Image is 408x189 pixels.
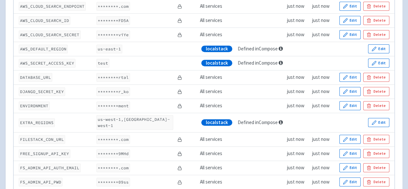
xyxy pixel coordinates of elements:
[19,73,52,82] code: DATABASE_URL
[363,30,389,39] button: Delete
[363,16,389,25] button: Delete
[312,3,330,9] time: just now
[363,87,389,96] button: Delete
[198,27,235,42] td: All services
[198,146,235,161] td: All services
[198,132,235,146] td: All services
[19,163,81,172] code: FS_ADMIN_API_AUTH_EMAIL
[96,115,173,130] code: us-west-1,[GEOGRAPHIC_DATA]-west-1
[19,45,68,53] code: AWS_DEFAULT_REGION
[205,60,228,66] span: localstack
[238,60,278,66] a: Defined in Compose
[19,101,50,110] code: ENVIRONMENT
[205,119,228,126] span: localstack
[363,177,389,186] button: Delete
[363,2,389,11] button: Delete
[339,149,361,158] button: Edit
[96,45,122,53] code: us-east-1
[238,46,278,52] a: Defined in Compose
[205,46,228,52] span: localstack
[287,136,304,142] time: just now
[368,44,389,53] button: Edit
[19,87,65,96] code: DJANGO_SECRET_KEY
[339,87,361,96] button: Edit
[198,13,235,27] td: All services
[312,164,330,171] time: just now
[312,31,330,37] time: just now
[198,70,235,84] td: All services
[287,102,304,109] time: just now
[96,59,109,68] code: test
[287,164,304,171] time: just now
[339,177,361,186] button: Edit
[287,88,304,94] time: just now
[19,135,65,144] code: FILESTACK_CDN_URL
[339,101,361,110] button: Edit
[368,58,389,68] button: Edit
[363,163,389,172] button: Delete
[198,84,235,99] td: All services
[363,149,389,158] button: Delete
[363,73,389,82] button: Delete
[368,118,389,127] button: Edit
[198,161,235,175] td: All services
[339,2,361,11] button: Edit
[238,119,278,125] a: Defined in Compose
[287,17,304,23] time: just now
[287,179,304,185] time: just now
[339,135,361,144] button: Edit
[312,17,330,23] time: just now
[19,59,75,68] code: AWS_SECRET_ACCESS_KEY
[19,2,86,11] code: AWS_CLOUD_SEARCH_ENDPOINT
[198,99,235,113] td: All services
[312,136,330,142] time: just now
[339,30,361,39] button: Edit
[339,163,361,172] button: Edit
[312,74,330,80] time: just now
[363,135,389,144] button: Delete
[287,3,304,9] time: just now
[339,16,361,25] button: Edit
[339,73,361,82] button: Edit
[312,88,330,94] time: just now
[19,149,70,158] code: FREE_SIGNUP_API_KEY
[198,175,235,189] td: All services
[19,118,55,127] code: EXTRA_REGIONS
[287,150,304,156] time: just now
[312,179,330,185] time: just now
[363,101,389,110] button: Delete
[287,31,304,37] time: just now
[19,178,63,186] code: FS_ADMIN_API_PWD
[19,16,70,25] code: AWS_CLOUD_SEARCH_ID
[287,74,304,80] time: just now
[19,30,81,39] code: AWS_CLOUD_SEARCH_SECRET
[312,150,330,156] time: just now
[312,102,330,109] time: just now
